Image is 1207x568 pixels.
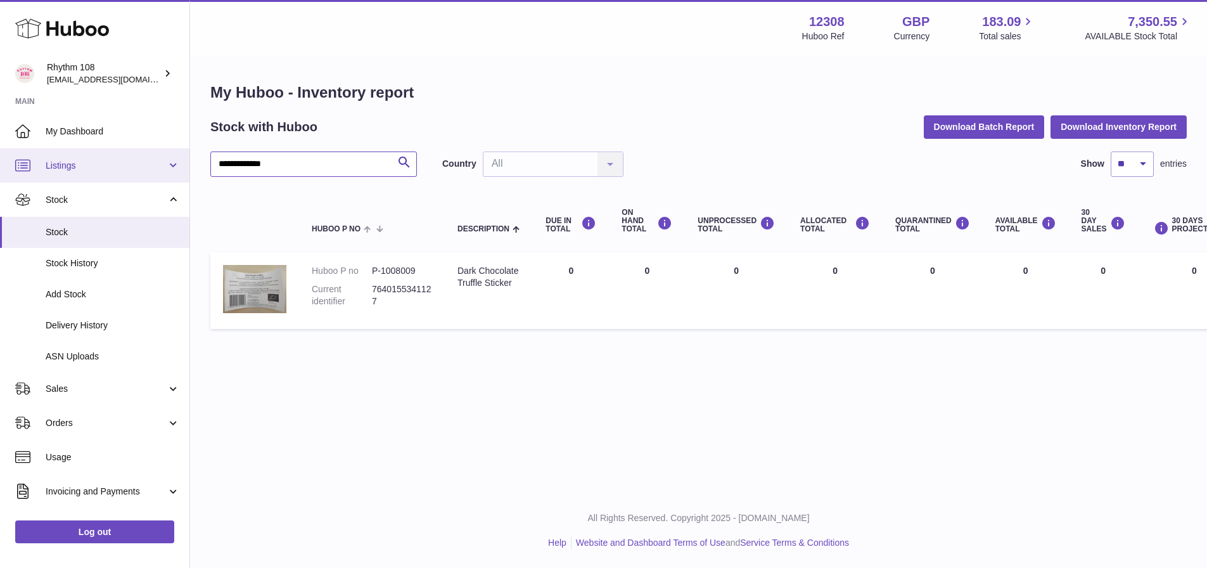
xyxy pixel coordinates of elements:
[210,82,1187,103] h1: My Huboo - Inventory report
[46,351,180,363] span: ASN Uploads
[1085,13,1192,42] a: 7,350.55 AVAILABLE Stock Total
[924,115,1045,138] button: Download Batch Report
[312,265,372,277] dt: Huboo P no
[47,74,186,84] span: [EMAIL_ADDRESS][DOMAIN_NAME]
[609,252,685,329] td: 0
[312,225,361,233] span: Huboo P no
[546,216,596,233] div: DUE IN TOTAL
[210,119,317,136] h2: Stock with Huboo
[46,486,167,498] span: Invoicing and Payments
[979,30,1035,42] span: Total sales
[47,61,161,86] div: Rhythm 108
[809,13,845,30] strong: 12308
[372,283,432,307] dd: 7640155341127
[1051,115,1187,138] button: Download Inventory Report
[983,252,1069,329] td: 0
[895,216,970,233] div: QUARANTINED Total
[930,266,935,276] span: 0
[1069,252,1138,329] td: 0
[995,216,1056,233] div: AVAILABLE Total
[800,216,870,233] div: ALLOCATED Total
[622,209,672,234] div: ON HAND Total
[548,538,566,548] a: Help
[15,520,174,543] a: Log out
[46,451,180,463] span: Usage
[15,64,34,83] img: internalAdmin-12308@internal.huboo.com
[457,265,520,289] div: Dark Chocolate Truffle Sticker
[576,538,725,548] a: Website and Dashboard Terms of Use
[1160,158,1187,170] span: entries
[200,512,1197,524] p: All Rights Reserved. Copyright 2025 - [DOMAIN_NAME]
[46,257,180,269] span: Stock History
[457,225,509,233] span: Description
[788,252,883,329] td: 0
[698,216,775,233] div: UNPROCESSED Total
[46,288,180,300] span: Add Stock
[223,265,286,313] img: product image
[46,319,180,332] span: Delivery History
[312,283,372,307] dt: Current identifier
[372,265,432,277] dd: P-1008009
[46,383,167,395] span: Sales
[1085,30,1192,42] span: AVAILABLE Stock Total
[46,417,167,429] span: Orders
[46,226,180,238] span: Stock
[982,13,1021,30] span: 183.09
[979,13,1035,42] a: 183.09 Total sales
[46,126,180,138] span: My Dashboard
[46,194,167,206] span: Stock
[902,13,929,30] strong: GBP
[572,537,849,549] li: and
[1081,158,1104,170] label: Show
[46,160,167,172] span: Listings
[685,252,788,329] td: 0
[740,538,849,548] a: Service Terms & Conditions
[442,158,476,170] label: Country
[1128,13,1177,30] span: 7,350.55
[533,252,609,329] td: 0
[1082,209,1125,234] div: 30 DAY SALES
[802,30,845,42] div: Huboo Ref
[894,30,930,42] div: Currency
